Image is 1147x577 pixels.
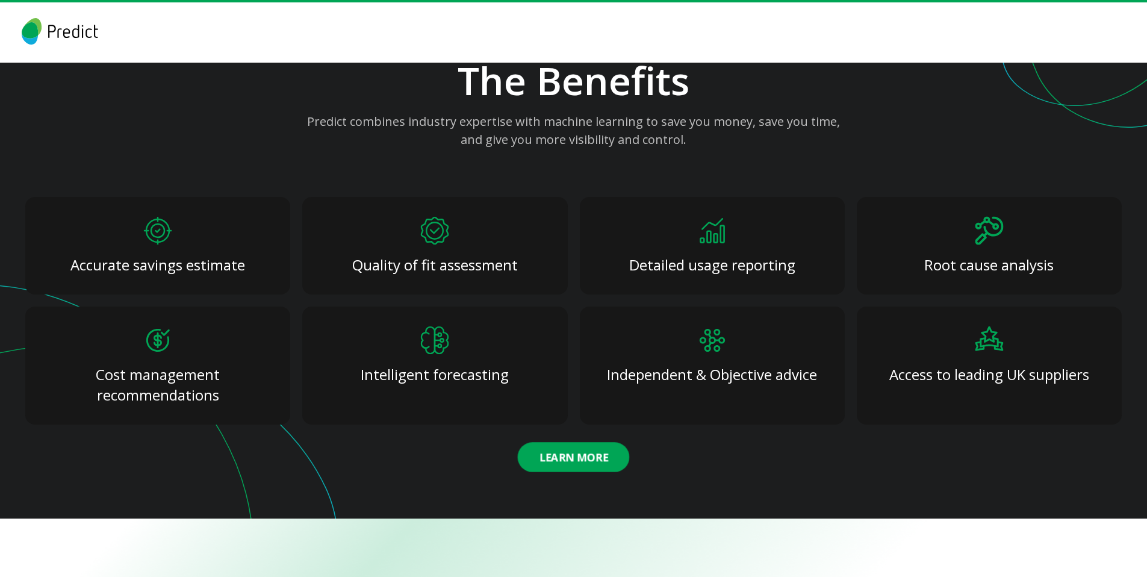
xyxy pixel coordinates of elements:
p: Access to leading UK suppliers [889,364,1089,385]
img: benefit [420,326,449,355]
p: Independent & Objective advice [607,364,817,385]
img: benefit [975,216,1004,245]
img: benefit [975,326,1004,355]
p: Cost management recommendations [45,364,271,405]
button: Learn More [518,442,630,472]
img: logo [19,18,101,45]
img: benefit [420,216,449,245]
img: benefit [698,326,727,355]
p: Intelligent forecasting [361,364,509,385]
img: benefit [143,326,172,355]
p: Root cause analysis [924,255,1054,275]
p: Accurate savings estimate [70,255,245,275]
p: Predict combines industry expertise with machine learning to save you money, save you time, and g... [296,113,851,149]
p: Quality of fit assessment [352,255,518,275]
p: Detailed usage reporting [629,255,795,275]
img: benefit [143,216,172,245]
h2: The Benefits [19,58,1128,103]
img: benefit [698,216,727,245]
